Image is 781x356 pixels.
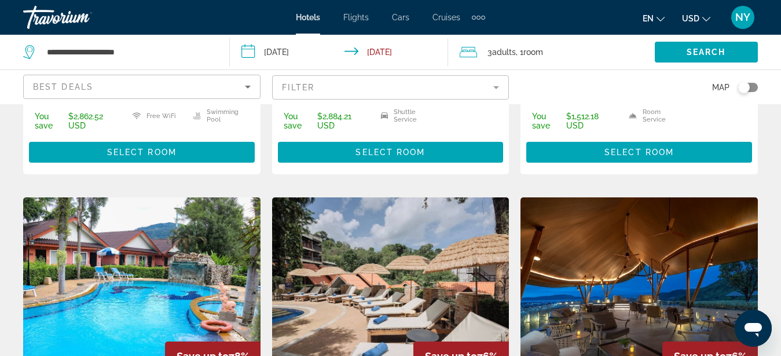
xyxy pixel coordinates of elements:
li: Shuttle Service [375,107,437,124]
span: , 1 [516,44,543,60]
li: Free WiFi [127,107,188,124]
span: You save [532,112,563,130]
span: USD [682,14,699,23]
span: Select Room [355,148,425,157]
span: NY [735,12,750,23]
button: Check-in date: Oct 12, 2025 Check-out date: Oct 15, 2025 [230,35,448,69]
span: Select Room [107,148,177,157]
span: Select Room [604,148,674,157]
span: en [643,14,654,23]
button: User Menu [728,5,758,30]
a: Travorium [23,2,139,32]
button: Select Room [278,142,504,163]
button: Filter [272,75,509,100]
p: $2,884.21 USD [284,112,366,130]
iframe: Кнопка запуска окна обмена сообщениями [735,310,772,347]
a: Select Room [278,144,504,157]
p: $1,512.18 USD [532,112,614,130]
p: $2,862.52 USD [35,112,118,130]
span: You save [35,112,65,130]
a: Select Room [526,144,752,157]
button: Select Room [526,142,752,163]
li: Swimming Pool [188,107,248,124]
a: Cruises [432,13,460,22]
span: Map [712,79,729,96]
span: Room [523,47,543,57]
button: Change language [643,10,665,27]
li: Room Service [623,107,685,124]
a: Select Room [29,144,255,157]
span: Search [687,47,726,57]
a: Cars [392,13,409,22]
span: 3 [487,44,516,60]
button: Toggle map [729,82,758,93]
span: Adults [492,47,516,57]
button: Change currency [682,10,710,27]
span: You save [284,112,315,130]
button: Travelers: 3 adults, 0 children [448,35,655,69]
button: Search [655,42,758,63]
button: Extra navigation items [472,8,485,27]
a: Hotels [296,13,320,22]
span: Best Deals [33,82,93,91]
button: Select Room [29,142,255,163]
mat-select: Sort by [33,80,251,94]
a: Flights [343,13,369,22]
